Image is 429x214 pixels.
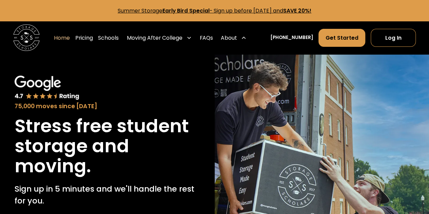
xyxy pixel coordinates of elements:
p: Sign up in 5 minutes and we'll handle the rest for you. [15,183,200,207]
div: About [218,28,249,47]
a: [PHONE_NUMBER] [270,34,313,41]
div: Moving After College [124,28,194,47]
a: Summer StorageEarly Bird Special- Sign up before [DATE] andSAVE 20%! [118,7,311,14]
a: Log In [371,29,416,47]
div: 75,000 moves since [DATE] [15,102,200,111]
a: Pricing [75,28,93,47]
div: About [221,34,237,42]
h1: Stress free student storage and moving. [15,116,200,176]
strong: Early Bird Special [162,7,210,14]
a: Get Started [318,29,365,47]
div: Moving After College [127,34,182,42]
a: Schools [98,28,119,47]
strong: SAVE 20%! [283,7,311,14]
img: Google 4.7 star rating [15,76,80,100]
a: FAQs [200,28,213,47]
img: Storage Scholars main logo [13,24,40,51]
a: Home [54,28,70,47]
